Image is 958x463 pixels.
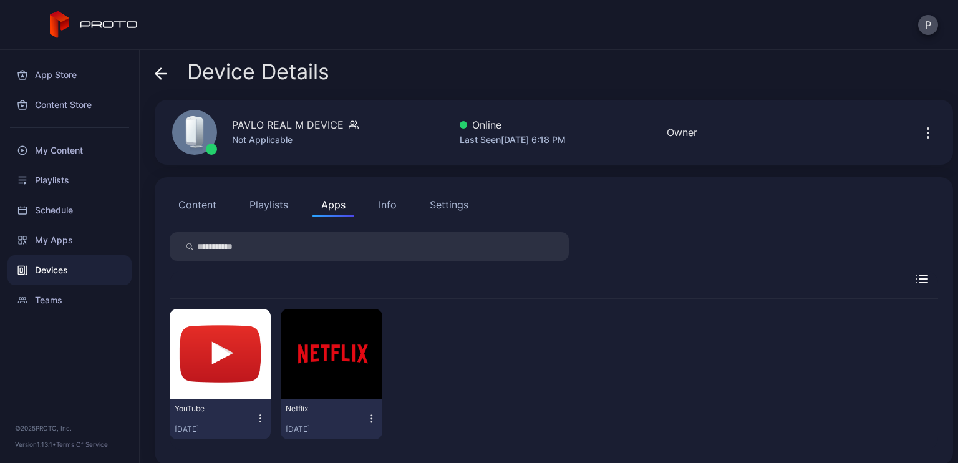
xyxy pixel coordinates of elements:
[241,192,297,217] button: Playlists
[312,192,354,217] button: Apps
[187,60,329,84] span: Device Details
[175,404,266,434] button: YouTube[DATE]
[286,404,354,414] div: Netflix
[7,285,132,315] a: Teams
[7,60,132,90] a: App Store
[175,424,255,434] div: [DATE]
[379,197,397,212] div: Info
[7,90,132,120] a: Content Store
[170,192,225,217] button: Content
[7,165,132,195] a: Playlists
[175,404,243,414] div: YouTube
[421,192,477,217] button: Settings
[56,441,108,448] a: Terms Of Service
[15,441,56,448] span: Version 1.13.1 •
[7,255,132,285] a: Devices
[460,117,566,132] div: Online
[7,225,132,255] a: My Apps
[7,135,132,165] a: My Content
[667,125,697,140] div: Owner
[7,195,132,225] a: Schedule
[286,404,377,434] button: Netflix[DATE]
[918,15,938,35] button: P
[232,117,344,132] div: PAVLO REAL M DEVICE
[430,197,468,212] div: Settings
[286,424,366,434] div: [DATE]
[232,132,359,147] div: Not Applicable
[15,423,124,433] div: © 2025 PROTO, Inc.
[370,192,405,217] button: Info
[460,132,566,147] div: Last Seen [DATE] 6:18 PM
